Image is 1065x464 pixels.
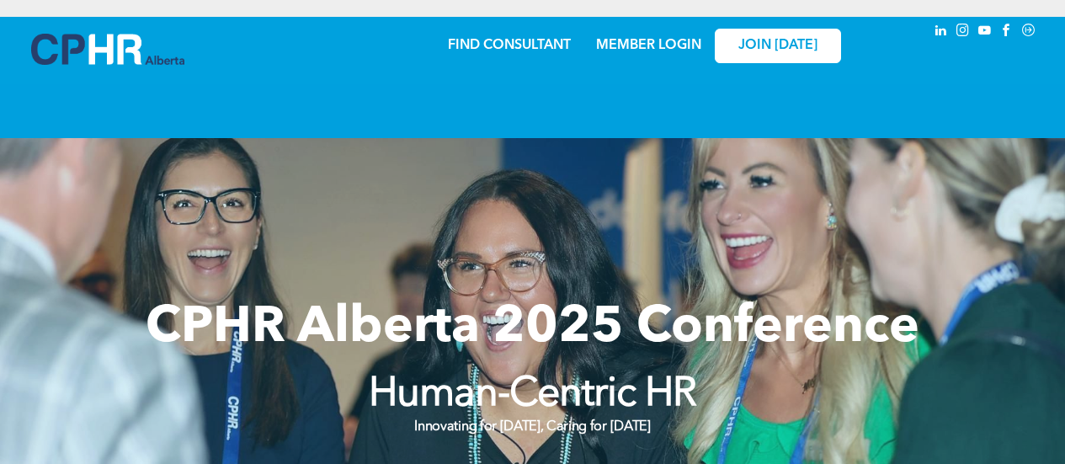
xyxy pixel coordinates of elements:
[715,29,841,63] a: JOIN [DATE]
[596,39,701,52] a: MEMBER LOGIN
[448,39,571,52] a: FIND CONSULTANT
[369,375,697,415] strong: Human-Centric HR
[414,420,650,434] strong: Innovating for [DATE], Caring for [DATE]
[954,21,972,44] a: instagram
[976,21,994,44] a: youtube
[146,303,919,354] span: CPHR Alberta 2025 Conference
[932,21,951,44] a: linkedin
[998,21,1016,44] a: facebook
[1020,21,1038,44] a: Social network
[738,38,817,54] span: JOIN [DATE]
[31,34,184,65] img: A blue and white logo for cp alberta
